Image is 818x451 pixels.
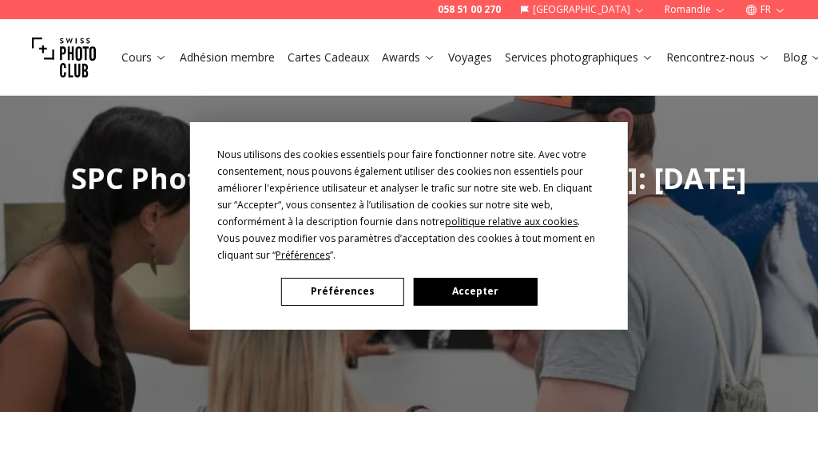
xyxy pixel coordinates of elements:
[276,248,330,262] span: Préférences
[217,146,601,263] div: Nous utilisons des cookies essentiels pour faire fonctionner notre site. Avec votre consentement,...
[190,122,628,330] div: Cookie Consent Prompt
[445,215,578,228] span: politique relative aux cookies
[414,278,537,306] button: Accepter
[281,278,404,306] button: Préférences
